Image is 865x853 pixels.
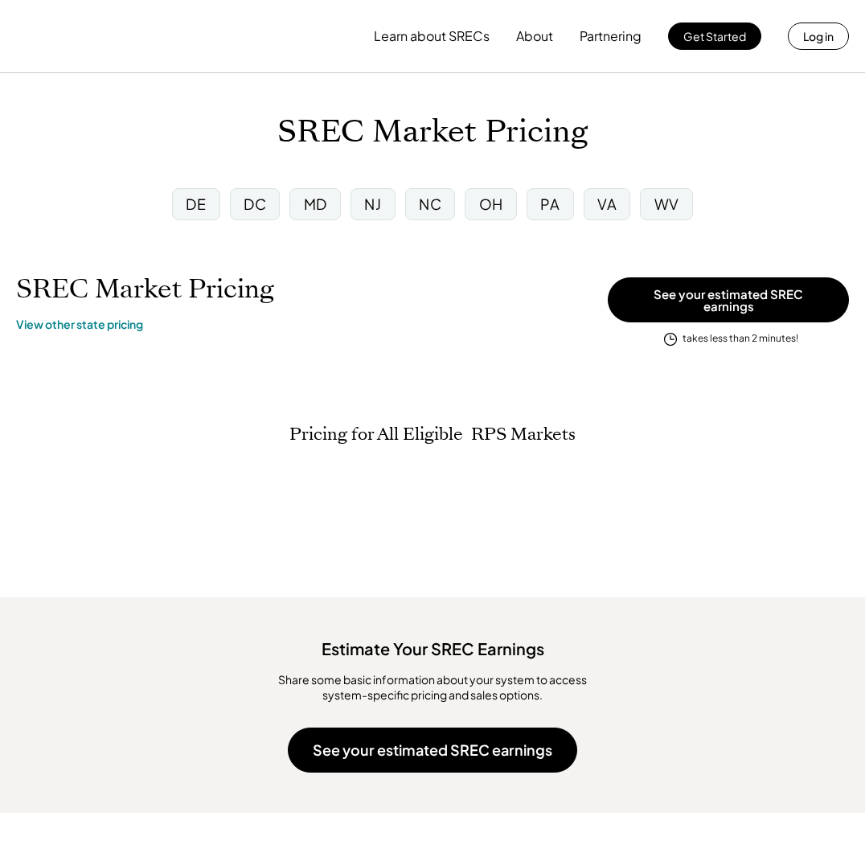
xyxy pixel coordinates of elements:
div: NJ [364,194,381,214]
div: WV [654,194,679,214]
h2: Pricing for All Eligible RPS Markets [289,424,576,445]
h1: SREC Market Pricing [16,273,274,305]
button: About [516,20,553,52]
button: Learn about SRECs [374,20,490,52]
button: Log in [788,23,849,50]
div: PA [540,194,560,214]
h1: SREC Market Pricing [277,113,588,151]
a: View other state pricing [16,317,143,333]
div: OH [479,194,503,214]
button: See your estimated SREC earnings [288,728,577,773]
div: VA [597,194,617,214]
div: NC [419,194,441,214]
img: yH5BAEAAAAALAAAAAABAAEAAAIBRAA7 [16,9,150,64]
div: Estimate Your SREC Earnings [16,629,849,660]
div: takes less than 2 minutes! [683,332,798,346]
div: DC [244,194,266,214]
button: Get Started [668,23,761,50]
button: See your estimated SREC earnings [608,277,849,322]
div: ​Share some basic information about your system to access system-specific pricing and sales options. [256,672,609,703]
div: DE [186,194,206,214]
button: Partnering [580,20,642,52]
div: MD [304,194,327,214]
